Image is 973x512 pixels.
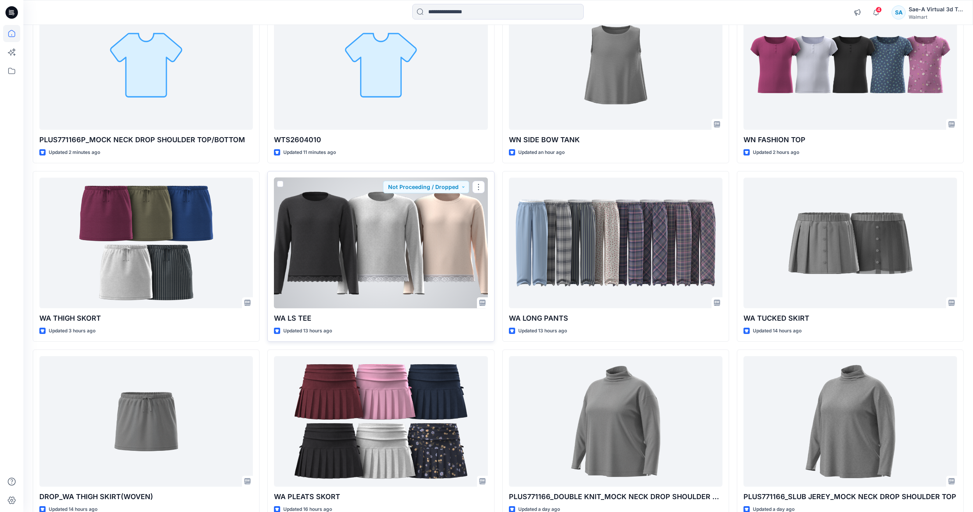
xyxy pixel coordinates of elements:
p: Updated 14 hours ago [753,327,802,335]
a: DROP_WA THIGH SKIRT(WOVEN) [39,356,253,487]
p: WTS2604010 [274,134,487,145]
p: WA LONG PANTS [509,313,722,324]
a: PLUS771166_DOUBLE KNIT_MOCK NECK DROP SHOULDER TOP [509,356,722,487]
p: WA PLEATS SKORT [274,491,487,502]
p: Updated 2 minutes ago [49,148,100,157]
p: Updated 13 hours ago [518,327,567,335]
a: WA PLEATS SKORT [274,356,487,487]
p: Updated 11 minutes ago [283,148,336,157]
a: WA LS TEE [274,178,487,308]
a: PLUS771166_SLUB JEREY_MOCK NECK DROP SHOULDER TOP [743,356,957,487]
p: WN FASHION TOP [743,134,957,145]
p: Updated 3 hours ago [49,327,95,335]
p: Updated an hour ago [518,148,565,157]
p: WA LS TEE [274,313,487,324]
p: Updated 13 hours ago [283,327,332,335]
p: WN SIDE BOW TANK [509,134,722,145]
div: Walmart [909,14,963,20]
p: DROP_WA THIGH SKIRT(WOVEN) [39,491,253,502]
a: WA LONG PANTS [509,178,722,308]
span: 4 [876,7,882,13]
p: PLUS771166_DOUBLE KNIT_MOCK NECK DROP SHOULDER TOP [509,491,722,502]
a: WA TUCKED SKIRT [743,178,957,308]
p: Updated 2 hours ago [753,148,799,157]
a: WA THIGH SKORT [39,178,253,308]
p: PLUS771166P_MOCK NECK DROP SHOULDER TOP/BOTTOM [39,134,253,145]
p: PLUS771166_SLUB JEREY_MOCK NECK DROP SHOULDER TOP [743,491,957,502]
p: WA TUCKED SKIRT [743,313,957,324]
div: SA [892,5,906,19]
p: WA THIGH SKORT [39,313,253,324]
div: Sae-A Virtual 3d Team [909,5,963,14]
